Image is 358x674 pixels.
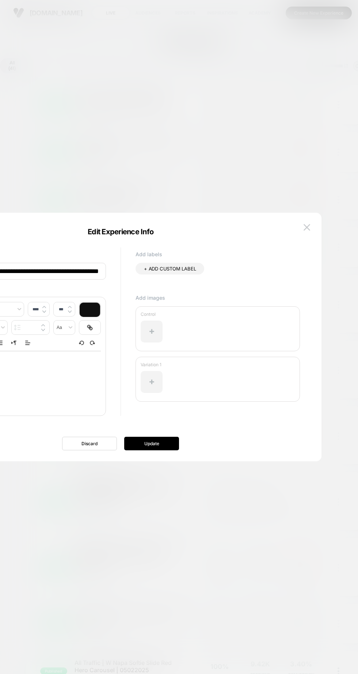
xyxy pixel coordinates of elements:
img: up [42,306,46,308]
button: Update [124,437,179,450]
img: down [68,310,72,313]
img: line height [14,325,21,330]
img: up [41,324,45,327]
button: Discard [62,437,117,450]
p: Add labels [136,251,300,257]
span: Align [23,338,33,347]
img: close [304,224,310,230]
button: Right to Left [9,338,19,347]
img: up [68,306,72,308]
p: Add images [136,295,300,301]
span: Edit Experience Info [88,227,153,236]
span: + ADD CUSTOM LABEL [144,266,196,272]
img: down [42,310,46,313]
p: Variation 1 [141,362,295,367]
p: Control [141,311,295,317]
span: transform [54,321,75,334]
img: down [41,329,45,332]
